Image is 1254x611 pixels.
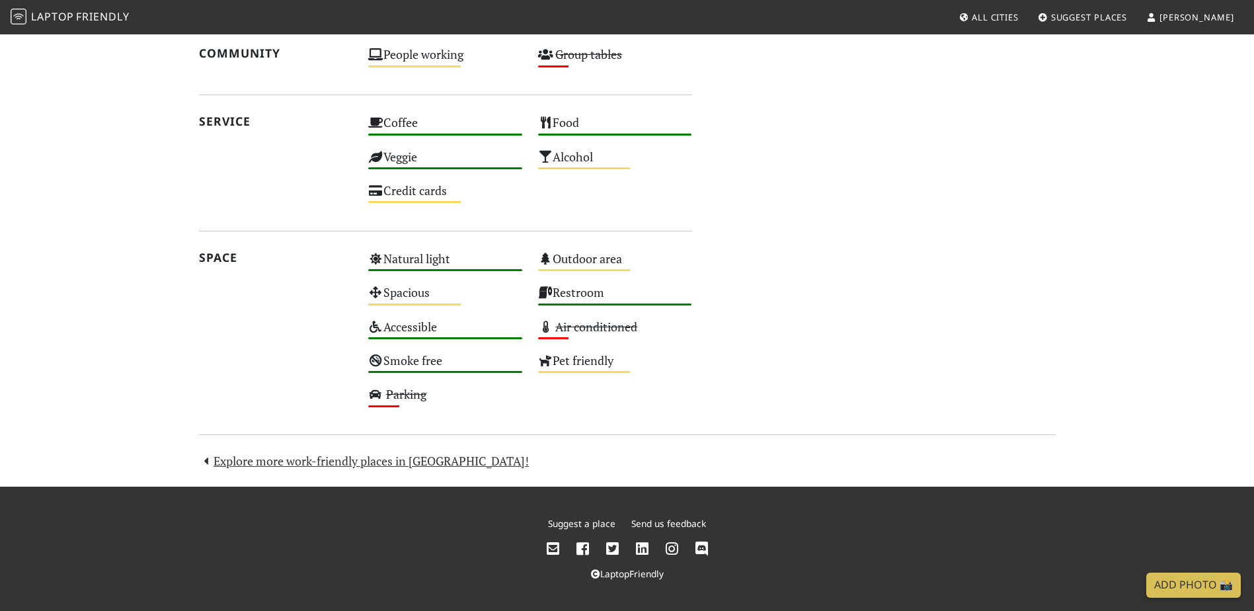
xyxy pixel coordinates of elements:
[360,44,530,77] div: People working
[11,6,130,29] a: LaptopFriendly LaptopFriendly
[199,114,353,128] h2: Service
[530,248,700,282] div: Outdoor area
[360,248,530,282] div: Natural light
[631,517,706,530] a: Send us feedback
[530,350,700,384] div: Pet friendly
[360,180,530,214] div: Credit cards
[199,251,353,265] h2: Space
[530,282,700,315] div: Restroom
[555,46,622,62] s: Group tables
[953,5,1024,29] a: All Cities
[1033,5,1133,29] a: Suggest Places
[591,567,664,580] a: LaptopFriendly
[11,9,26,24] img: LaptopFriendly
[555,319,637,335] s: Air conditioned
[199,46,353,60] h2: Community
[548,517,615,530] a: Suggest a place
[76,9,129,24] span: Friendly
[360,112,530,145] div: Coffee
[199,453,529,469] a: Explore more work-friendly places in [GEOGRAPHIC_DATA]!
[530,112,700,145] div: Food
[360,146,530,180] div: Veggie
[1141,5,1239,29] a: [PERSON_NAME]
[1051,11,1128,23] span: Suggest Places
[530,146,700,180] div: Alcohol
[972,11,1019,23] span: All Cities
[31,9,74,24] span: Laptop
[360,350,530,384] div: Smoke free
[360,282,530,315] div: Spacious
[386,386,426,402] s: Parking
[1159,11,1234,23] span: [PERSON_NAME]
[360,316,530,350] div: Accessible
